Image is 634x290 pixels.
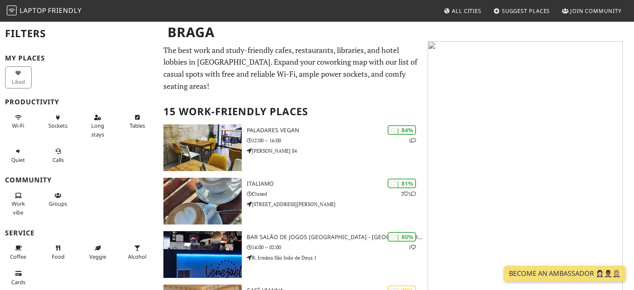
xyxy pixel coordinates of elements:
[84,111,111,141] button: Long stays
[49,200,67,207] span: Group tables
[5,176,153,184] h3: Community
[89,253,106,260] span: Veggie
[5,241,32,263] button: Coffee
[502,7,550,15] span: Suggest Places
[128,253,146,260] span: Alcohol
[408,243,416,251] p: 1
[5,229,153,237] h3: Service
[48,6,81,15] span: Friendly
[388,232,416,242] div: | 80%
[247,136,423,144] p: 12:00 – 16:00
[401,190,416,198] p: 2 1
[91,122,104,138] span: Long stays
[53,156,64,164] span: Video/audio calls
[247,243,423,251] p: 14:00 – 02:00
[12,122,24,129] span: Stable Wi-Fi
[48,122,68,129] span: Power sockets
[158,178,423,224] a: Italiamo | 81% 21 Italiamo Closed [STREET_ADDRESS][PERSON_NAME]
[45,144,71,166] button: Calls
[440,3,485,18] a: All Cities
[388,179,416,188] div: | 81%
[408,136,416,144] p: 1
[45,241,71,263] button: Food
[5,98,153,106] h3: Productivity
[124,241,150,263] button: Alcohol
[161,21,421,44] h1: Braga
[163,99,418,124] h2: 15 Work-Friendly Places
[247,190,423,198] p: Closed
[5,267,32,289] button: Cards
[7,4,82,18] a: LaptopFriendly LaptopFriendly
[247,234,423,241] h3: Bar Salão De Jogos [GEOGRAPHIC_DATA] - [GEOGRAPHIC_DATA]
[5,54,153,62] h3: My Places
[247,180,423,187] h3: Italiamo
[158,124,423,171] a: Paladares Vegan | 84% 1 Paladares Vegan 12:00 – 16:00 [PERSON_NAME] 84
[247,147,423,155] p: [PERSON_NAME] 84
[5,21,153,46] h2: Filters
[84,241,111,263] button: Veggie
[247,200,423,208] p: [STREET_ADDRESS][PERSON_NAME]
[163,44,418,92] p: The best work and study-friendly cafes, restaurants, libraries, and hotel lobbies in [GEOGRAPHIC_...
[20,6,47,15] span: Laptop
[12,200,25,216] span: People working
[45,189,71,211] button: Groups
[163,231,241,278] img: Bar Salão De Jogos Venezuela - Jony
[247,127,423,134] h3: Paladares Vegan
[5,111,32,133] button: Wi-Fi
[559,3,625,18] a: Join Community
[452,7,481,15] span: All Cities
[388,125,416,135] div: | 84%
[490,3,554,18] a: Suggest Places
[570,7,621,15] span: Join Community
[10,253,26,260] span: Coffee
[11,278,25,286] span: Credit cards
[130,122,145,129] span: Work-friendly tables
[5,144,32,166] button: Quiet
[158,231,423,278] a: Bar Salão De Jogos Venezuela - Jony | 80% 1 Bar Salão De Jogos [GEOGRAPHIC_DATA] - [GEOGRAPHIC_DA...
[504,266,626,282] a: Become an Ambassador 🤵🏻‍♀️🤵🏾‍♂️🤵🏼‍♀️
[45,111,71,133] button: Sockets
[124,111,150,133] button: Tables
[52,253,65,260] span: Food
[7,5,17,15] img: LaptopFriendly
[163,178,241,224] img: Italiamo
[163,124,241,171] img: Paladares Vegan
[11,156,25,164] span: Quiet
[5,189,32,219] button: Work vibe
[247,254,423,262] p: R. Irmãos São João de Deus 1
